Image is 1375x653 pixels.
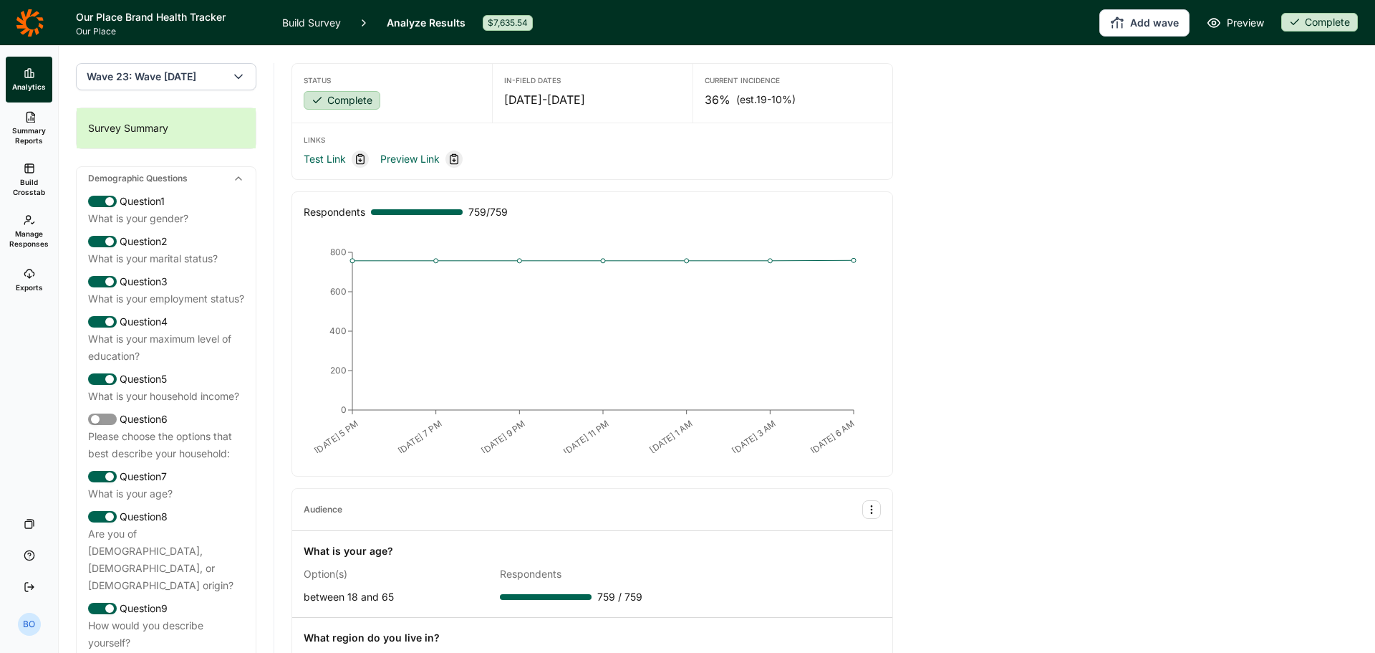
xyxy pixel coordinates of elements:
div: Copy link [352,151,369,168]
div: Survey Summary [77,108,256,148]
span: 759 / 759 [597,588,642,606]
a: Manage Responses [6,206,52,257]
div: Question 4 [88,313,244,330]
text: [DATE] 9 PM [479,418,527,456]
a: Test Link [304,151,346,168]
text: [DATE] 7 PM [396,418,444,456]
div: Question 8 [88,508,244,525]
div: Question 6 [88,411,244,428]
span: Analytics [12,82,46,92]
text: [DATE] 6 AM [809,418,857,456]
div: Question 1 [88,193,244,210]
span: Exports [16,282,43,292]
span: Preview [1227,14,1264,32]
a: Analytics [6,57,52,103]
div: What is your marital status? [88,250,244,267]
div: Complete [304,91,380,110]
div: Current Incidence [705,75,881,85]
div: Question 9 [88,600,244,617]
a: Preview Link [380,151,440,168]
tspan: 400 [329,325,347,336]
div: $7,635.54 [483,15,533,31]
a: Summary Reports [6,103,52,154]
div: Demographic Questions [77,167,256,190]
div: What region do you live in? [304,629,440,647]
span: Summary Reports [11,125,47,146]
div: Please choose the options that best describe your household: [88,428,244,462]
text: [DATE] 3 AM [730,418,778,456]
div: What is your maximum level of education? [88,330,244,365]
span: 36% [705,91,730,108]
div: Question 3 [88,273,244,290]
div: BO [18,613,41,636]
div: Complete [1281,13,1358,32]
div: What is your employment status? [88,290,244,308]
div: What is your gender? [88,210,244,227]
div: Audience [304,504,342,515]
a: Exports [6,257,52,303]
button: Add wave [1099,9,1190,37]
div: Question 7 [88,468,244,485]
div: What is your age? [88,485,244,502]
div: Are you of [DEMOGRAPHIC_DATA], [DEMOGRAPHIC_DATA], or [DEMOGRAPHIC_DATA] origin? [88,525,244,594]
button: Audience Options [862,500,881,519]
div: Question 2 [88,233,244,250]
div: Status [304,75,481,85]
span: (est. 19-10% ) [736,92,796,107]
span: 759 / 759 [468,204,508,221]
button: Complete [1281,13,1358,33]
span: Manage Responses [9,229,49,249]
tspan: 0 [341,404,347,415]
button: Complete [304,91,380,111]
text: [DATE] 5 PM [312,418,360,456]
div: Links [304,135,881,145]
div: Option(s) [304,566,488,583]
div: Question 5 [88,371,244,388]
text: [DATE] 11 PM [561,418,611,457]
div: Copy link [445,151,463,168]
span: between 18 and 65 [304,591,394,603]
div: In-Field Dates [504,75,680,85]
tspan: 800 [330,247,347,257]
button: Wave 23: Wave [DATE] [76,63,256,90]
tspan: 200 [330,365,347,376]
tspan: 600 [330,286,347,297]
div: Respondents [500,566,685,583]
div: [DATE] - [DATE] [504,91,680,108]
div: What is your age? [304,543,393,560]
text: [DATE] 1 AM [647,418,694,455]
a: Preview [1207,14,1264,32]
span: Our Place [76,26,265,37]
div: What is your household income? [88,388,244,405]
div: How would you describe yourself? [88,617,244,652]
a: Build Crosstab [6,154,52,206]
div: Respondents [304,204,365,221]
h1: Our Place Brand Health Tracker [76,9,265,26]
span: Build Crosstab [11,177,47,197]
span: Wave 23: Wave [DATE] [87,70,196,84]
